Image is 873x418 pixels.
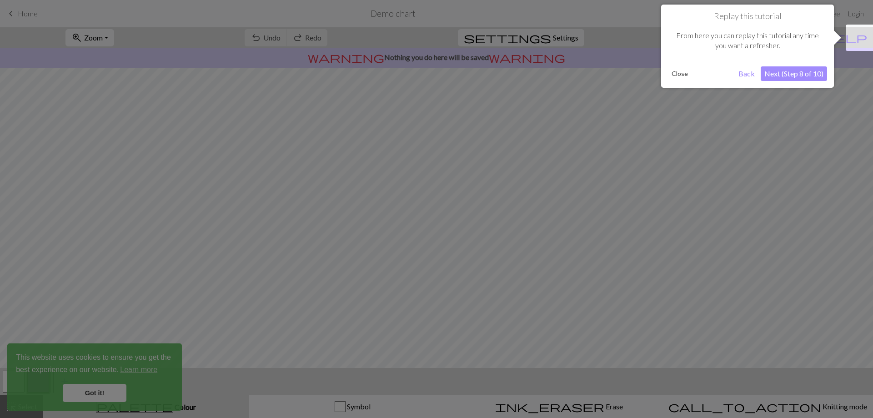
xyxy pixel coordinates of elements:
[668,67,692,81] button: Close
[668,21,827,60] div: From here you can replay this tutorial any time you want a refresher.
[735,66,758,81] button: Back
[668,11,827,21] h1: Replay this tutorial
[661,5,834,88] div: Replay this tutorial
[761,66,827,81] button: Next (Step 8 of 10)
